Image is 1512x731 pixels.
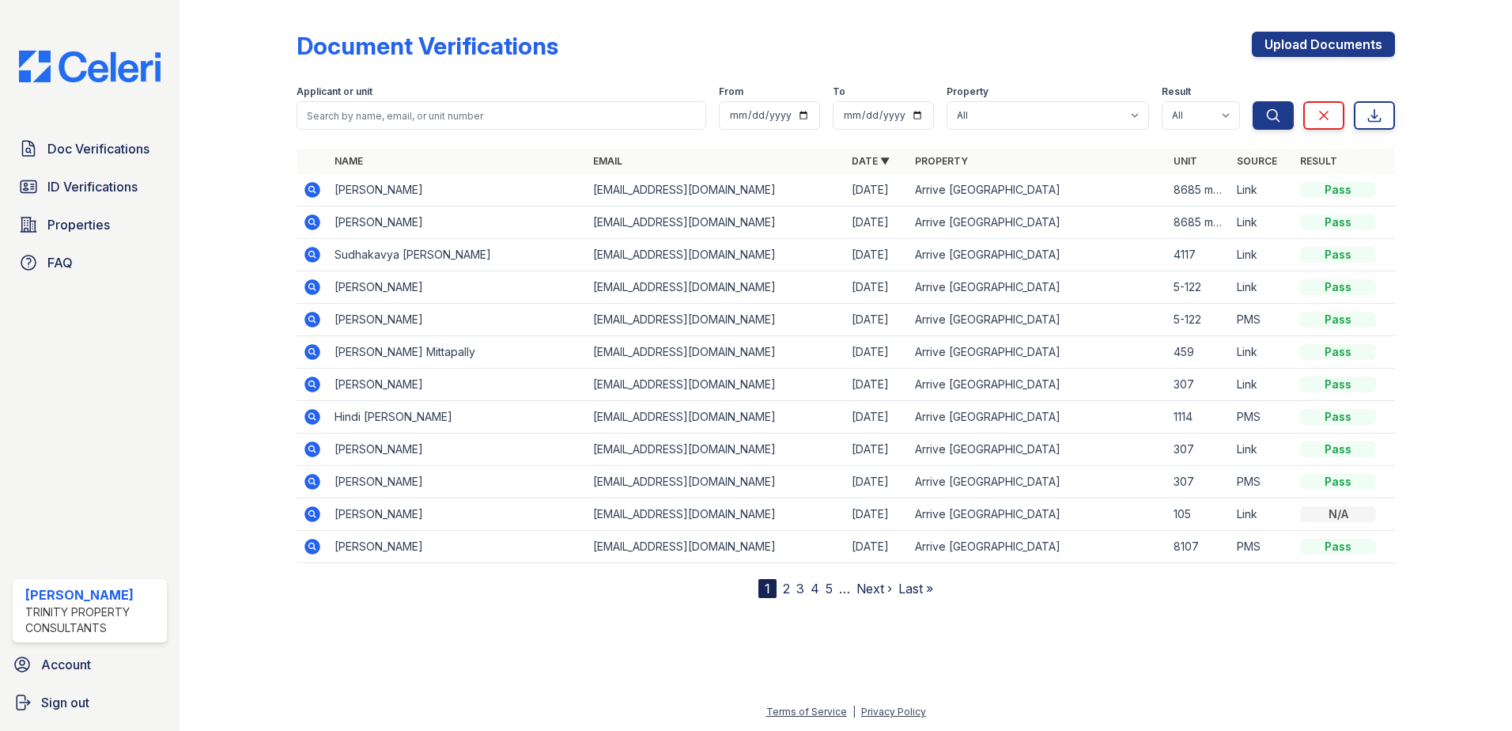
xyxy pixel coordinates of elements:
[909,336,1167,369] td: Arrive [GEOGRAPHIC_DATA]
[852,706,856,718] div: |
[6,51,173,82] img: CE_Logo_Blue-a8612792a0a2168367f1c8372b55b34899dd931a85d93a1a3d3e32e68fde9ad4.png
[1167,239,1230,271] td: 4117
[13,133,167,165] a: Doc Verifications
[1167,174,1230,206] td: 8685 magnolia trl 2
[6,687,173,718] a: Sign out
[839,579,850,598] span: …
[47,139,149,158] span: Doc Verifications
[328,369,587,401] td: [PERSON_NAME]
[1230,336,1294,369] td: Link
[587,271,845,304] td: [EMAIL_ADDRESS][DOMAIN_NAME]
[587,206,845,239] td: [EMAIL_ADDRESS][DOMAIN_NAME]
[909,304,1167,336] td: Arrive [GEOGRAPHIC_DATA]
[297,85,372,98] label: Applicant or unit
[1300,539,1376,555] div: Pass
[47,253,73,272] span: FAQ
[13,171,167,203] a: ID Verifications
[1300,247,1376,263] div: Pass
[328,206,587,239] td: [PERSON_NAME]
[909,531,1167,563] td: Arrive [GEOGRAPHIC_DATA]
[328,531,587,563] td: [PERSON_NAME]
[1230,401,1294,434] td: PMS
[796,581,804,597] a: 3
[811,581,819,597] a: 4
[1167,304,1230,336] td: 5-122
[1300,441,1376,457] div: Pass
[25,585,161,604] div: [PERSON_NAME]
[297,101,706,130] input: Search by name, email, or unit number
[845,434,909,466] td: [DATE]
[587,369,845,401] td: [EMAIL_ADDRESS][DOMAIN_NAME]
[1300,312,1376,328] div: Pass
[845,336,909,369] td: [DATE]
[593,155,622,167] a: Email
[13,209,167,241] a: Properties
[845,466,909,498] td: [DATE]
[587,498,845,531] td: [EMAIL_ADDRESS][DOMAIN_NAME]
[587,531,845,563] td: [EMAIL_ADDRESS][DOMAIN_NAME]
[1230,206,1294,239] td: Link
[1230,466,1294,498] td: PMS
[297,32,558,60] div: Document Verifications
[898,581,933,597] a: Last »
[758,579,777,598] div: 1
[1167,434,1230,466] td: 307
[856,581,892,597] a: Next ›
[1300,409,1376,425] div: Pass
[13,247,167,278] a: FAQ
[1300,377,1376,392] div: Pass
[587,239,845,271] td: [EMAIL_ADDRESS][DOMAIN_NAME]
[328,498,587,531] td: [PERSON_NAME]
[587,336,845,369] td: [EMAIL_ADDRESS][DOMAIN_NAME]
[1230,239,1294,271] td: Link
[845,498,909,531] td: [DATE]
[1300,474,1376,490] div: Pass
[41,655,91,674] span: Account
[328,434,587,466] td: [PERSON_NAME]
[845,174,909,206] td: [DATE]
[1300,155,1337,167] a: Result
[1230,304,1294,336] td: PMS
[861,706,926,718] a: Privacy Policy
[41,693,89,712] span: Sign out
[1237,155,1277,167] a: Source
[766,706,847,718] a: Terms of Service
[909,174,1167,206] td: Arrive [GEOGRAPHIC_DATA]
[845,369,909,401] td: [DATE]
[25,604,161,636] div: Trinity Property Consultants
[1167,206,1230,239] td: 8685 magnolia trl 2
[328,336,587,369] td: [PERSON_NAME] Mittapally
[845,531,909,563] td: [DATE]
[909,271,1167,304] td: Arrive [GEOGRAPHIC_DATA]
[845,239,909,271] td: [DATE]
[845,304,909,336] td: [DATE]
[845,206,909,239] td: [DATE]
[1167,369,1230,401] td: 307
[826,581,833,597] a: 5
[909,466,1167,498] td: Arrive [GEOGRAPHIC_DATA]
[1300,506,1376,522] div: N/A
[587,434,845,466] td: [EMAIL_ADDRESS][DOMAIN_NAME]
[6,649,173,680] a: Account
[1167,531,1230,563] td: 8107
[909,206,1167,239] td: Arrive [GEOGRAPHIC_DATA]
[1174,155,1197,167] a: Unit
[1230,369,1294,401] td: Link
[1252,32,1395,57] a: Upload Documents
[1162,85,1191,98] label: Result
[719,85,743,98] label: From
[852,155,890,167] a: Date ▼
[1230,531,1294,563] td: PMS
[845,271,909,304] td: [DATE]
[328,304,587,336] td: [PERSON_NAME]
[1167,401,1230,434] td: 1114
[328,466,587,498] td: [PERSON_NAME]
[587,304,845,336] td: [EMAIL_ADDRESS][DOMAIN_NAME]
[328,239,587,271] td: Sudhakavya [PERSON_NAME]
[783,581,790,597] a: 2
[1300,279,1376,295] div: Pass
[845,401,909,434] td: [DATE]
[335,155,363,167] a: Name
[1167,466,1230,498] td: 307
